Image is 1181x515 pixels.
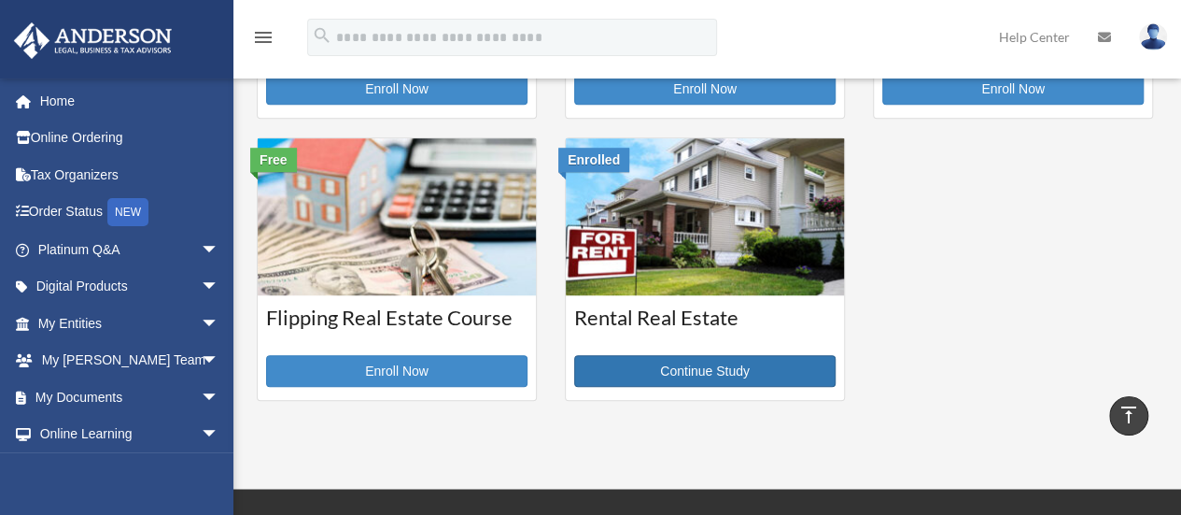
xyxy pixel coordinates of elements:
[266,73,527,105] a: Enroll Now
[201,268,238,307] span: arrow_drop_down
[13,379,247,416] a: My Documentsarrow_drop_down
[201,342,238,380] span: arrow_drop_down
[13,120,247,157] a: Online Ordering
[1139,23,1167,50] img: User Pic
[574,73,836,105] a: Enroll Now
[252,26,274,49] i: menu
[574,304,836,350] h3: Rental Real Estate
[107,198,148,226] div: NEW
[558,148,629,172] div: Enrolled
[13,416,247,453] a: Online Learningarrow_drop_down
[13,231,247,268] a: Platinum Q&Aarrow_drop_down
[201,231,238,269] span: arrow_drop_down
[201,305,238,343] span: arrow_drop_down
[13,156,247,193] a: Tax Organizers
[201,416,238,454] span: arrow_drop_down
[266,304,527,350] h3: Flipping Real Estate Course
[882,73,1144,105] a: Enroll Now
[13,268,247,306] a: Digital Productsarrow_drop_down
[1118,404,1140,426] i: vertical_align_top
[201,379,238,417] span: arrow_drop_down
[1109,396,1148,436] a: vertical_align_top
[8,22,177,59] img: Anderson Advisors Platinum Portal
[13,342,247,379] a: My [PERSON_NAME] Teamarrow_drop_down
[252,33,274,49] a: menu
[13,193,247,232] a: Order StatusNEW
[266,355,527,387] a: Enroll Now
[574,355,836,387] a: Continue Study
[13,305,247,342] a: My Entitiesarrow_drop_down
[250,148,297,172] div: Free
[312,25,332,46] i: search
[13,82,247,120] a: Home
